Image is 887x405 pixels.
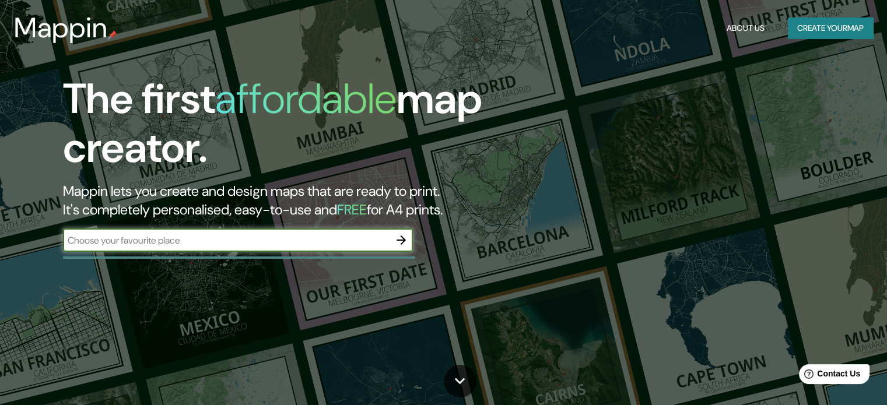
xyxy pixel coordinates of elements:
img: mappin-pin [108,30,117,40]
input: Choose your favourite place [63,234,390,247]
iframe: Help widget launcher [783,360,874,392]
h2: Mappin lets you create and design maps that are ready to print. It's completely personalised, eas... [63,182,507,219]
h5: FREE [337,200,367,219]
h1: The first map creator. [63,75,507,182]
button: About Us [722,17,769,39]
h1: affordable [215,72,397,126]
h3: Mappin [14,12,108,44]
button: Create yourmap [788,17,873,39]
